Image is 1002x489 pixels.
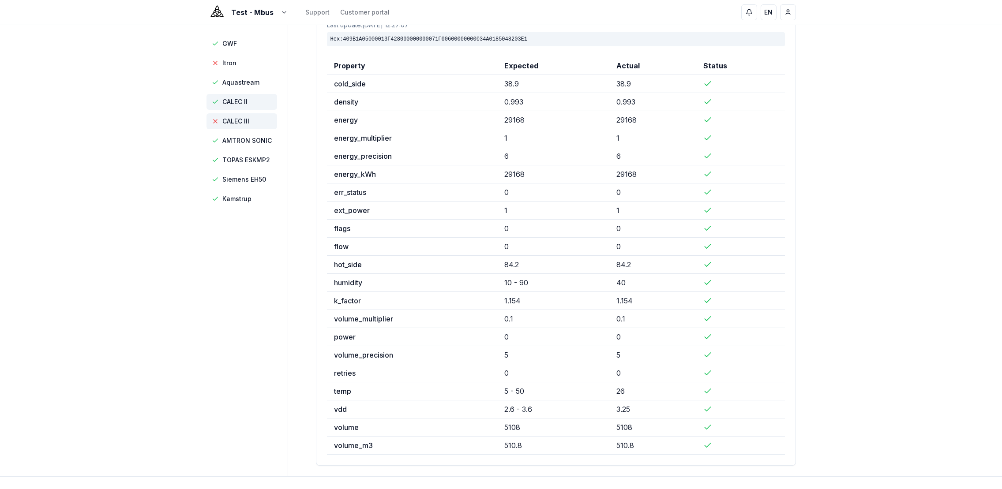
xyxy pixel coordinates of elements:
td: 0 [497,220,609,238]
td: 0.993 [609,93,697,111]
td: 0 [497,183,609,202]
td: 0.1 [497,310,609,328]
td: 26 [609,382,697,400]
td: 1 [609,129,697,147]
td: 0 [609,364,697,382]
td: 1 [497,202,609,220]
td: k_factor [327,292,497,310]
td: 84.2 [609,256,697,274]
td: 29168 [497,165,609,183]
span: AMTRON SONIC [222,136,272,145]
td: hot_side [327,256,497,274]
td: energy_kWh [327,165,497,183]
td: 510.8 [609,437,697,455]
td: 3.25 [609,400,697,418]
td: 1 [609,202,697,220]
span: EN [764,8,773,17]
div: Last update: [DATE] 12:27:07 [327,21,785,30]
span: Itron [222,59,236,67]
td: retries [327,364,497,382]
td: 0 [609,220,697,238]
span: CALEC II [222,97,248,106]
span: Aquastream [222,78,259,87]
td: 1.154 [609,292,697,310]
td: 5108 [497,418,609,437]
td: 1.154 [497,292,609,310]
td: 38.9 [609,75,697,93]
td: 5 [497,346,609,364]
th: Expected [497,57,609,75]
button: Test - Mbus [206,7,288,18]
td: temp [327,382,497,400]
td: ext_power [327,202,497,220]
td: 0.1 [609,310,697,328]
td: 0 [497,364,609,382]
th: Property [327,57,497,75]
td: energy_precision [327,147,497,165]
td: volume [327,418,497,437]
th: Actual [609,57,697,75]
td: 5 [609,346,697,364]
td: power [327,328,497,346]
td: volume_multiplier [327,310,497,328]
td: 38.9 [497,75,609,93]
td: 0 [497,238,609,256]
td: 29168 [609,111,697,129]
span: Test - Mbus [231,7,274,18]
td: 5108 [609,418,697,437]
span: GWF [222,39,237,48]
th: Status [696,57,784,75]
td: 0 [497,328,609,346]
td: 0 [609,183,697,202]
td: 5 - 50 [497,382,609,400]
td: 6 [497,147,609,165]
a: Customer portal [340,8,390,17]
td: 0.993 [497,93,609,111]
td: energy [327,111,497,129]
td: 2.6 - 3.6 [497,400,609,418]
td: volume_precision [327,346,497,364]
td: 84.2 [497,256,609,274]
td: flags [327,220,497,238]
td: 0 [609,328,697,346]
td: 29168 [609,165,697,183]
td: volume_m3 [327,437,497,455]
span: TOPAS ESKMP2 [222,156,270,164]
a: Support [305,8,330,17]
td: cold_side [327,75,497,93]
span: CALEC III [222,117,249,126]
td: energy_multiplier [327,129,497,147]
td: 29168 [497,111,609,129]
button: EN [761,4,777,20]
td: 10 - 90 [497,274,609,292]
td: humidity [327,274,497,292]
td: 40 [609,274,697,292]
td: 6 [609,147,697,165]
td: err_status [327,183,497,202]
td: flow [327,238,497,256]
td: vdd [327,400,497,418]
span: Siemens EH50 [222,175,266,184]
td: 1 [497,129,609,147]
span: Kamstrup [222,194,251,203]
img: Evoly Logo [206,2,228,23]
div: Hex: 409B1A05000013F428000000000071F00600000000034A0185048203E1 [327,32,785,46]
td: 0 [609,238,697,256]
td: density [327,93,497,111]
td: 510.8 [497,437,609,455]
